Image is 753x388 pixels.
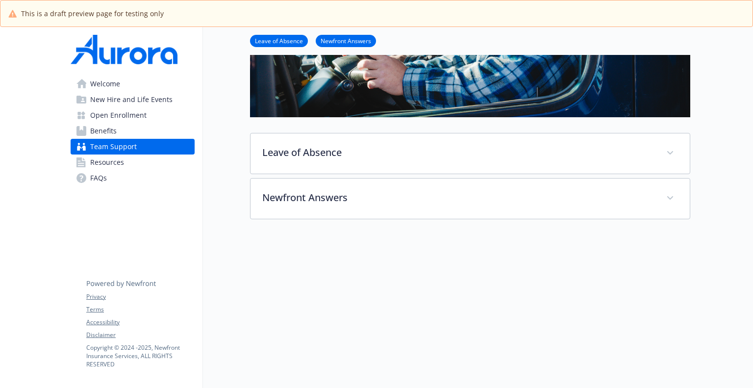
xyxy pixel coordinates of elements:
[71,107,195,123] a: Open Enrollment
[71,76,195,92] a: Welcome
[90,92,173,107] span: New Hire and Life Events
[262,190,654,205] p: Newfront Answers
[86,318,194,327] a: Accessibility
[90,107,147,123] span: Open Enrollment
[86,292,194,301] a: Privacy
[71,170,195,186] a: FAQs
[71,139,195,155] a: Team Support
[90,170,107,186] span: FAQs
[86,331,194,339] a: Disclaimer
[71,155,195,170] a: Resources
[90,123,117,139] span: Benefits
[90,139,137,155] span: Team Support
[86,305,194,314] a: Terms
[71,123,195,139] a: Benefits
[251,133,690,174] div: Leave of Absence
[262,145,654,160] p: Leave of Absence
[90,155,124,170] span: Resources
[250,36,308,45] a: Leave of Absence
[251,179,690,219] div: Newfront Answers
[86,343,194,368] p: Copyright © 2024 - 2025 , Newfront Insurance Services, ALL RIGHTS RESERVED
[90,76,120,92] span: Welcome
[21,8,164,19] span: This is a draft preview page for testing only
[316,36,376,45] a: Newfront Answers
[71,92,195,107] a: New Hire and Life Events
